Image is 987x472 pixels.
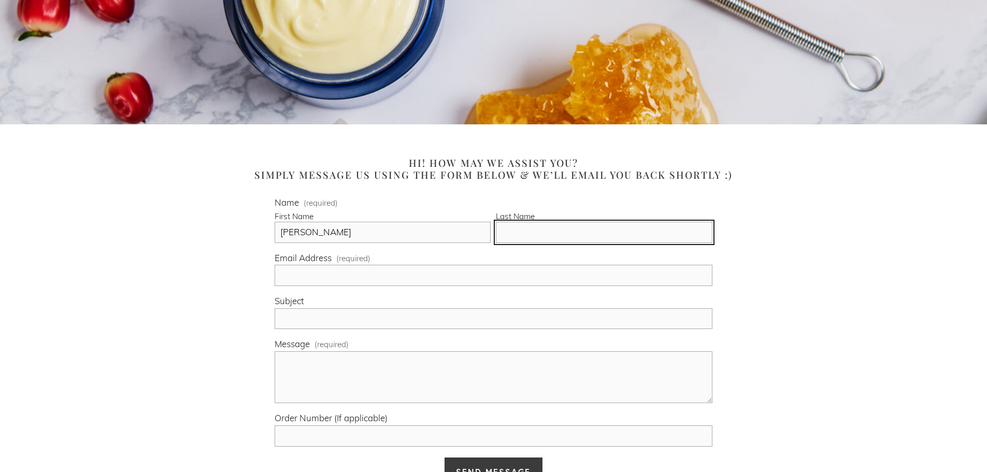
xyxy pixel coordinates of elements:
[275,296,304,306] span: Subject
[275,339,310,349] span: Message
[336,254,370,263] span: (required)
[314,340,349,349] span: (required)
[275,198,299,208] span: Name
[275,253,332,263] span: Email Address
[275,212,491,222] div: First Name
[304,198,338,206] span: (required)
[496,212,712,222] div: Last Name
[230,157,758,180] h2: Hi! How may we assist you? Simply message us using the form below & we’ll email you back shortly :)
[275,413,388,423] span: Order Number (If applicable)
